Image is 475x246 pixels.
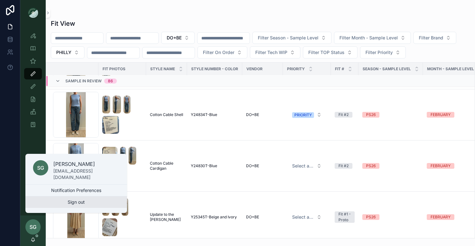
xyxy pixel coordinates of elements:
[362,112,419,118] a: PS26
[102,116,119,134] img: Screenshot-2025-09-17-at-2.39.49-PM.png
[246,215,279,220] a: DO+BE
[287,211,327,223] button: Select Button
[339,35,398,41] span: Filter Month - Sample Level
[287,66,305,72] span: PRIORITY
[103,66,125,72] span: Fit Photos
[255,49,287,56] span: Filter Tech WIP
[113,96,121,113] img: Screenshot-2025-09-17-at-2.39.45-PM.png
[246,215,259,220] span: DO+BE
[246,112,279,117] a: DO+BE
[366,112,376,118] div: PS26
[366,163,376,169] div: PS26
[335,211,355,223] a: Fit #1 - Proto
[287,160,327,172] button: Select Button
[167,35,182,41] span: DO+BE
[427,66,474,72] span: MONTH - SAMPLE LEVEL
[419,35,443,41] span: Filter Brand
[191,66,238,72] span: Style Number - Color
[161,32,195,44] button: Select Button
[56,49,71,56] span: PHILLY
[246,66,263,72] span: Vendor
[413,32,456,44] button: Select Button
[360,46,406,58] button: Select Button
[102,198,142,236] a: Screenshot-2025-09-25-at-9.43.51-AM.pngScreenshot-2025-09-25-at-9.43.55-AM.pngScreenshot-2025-09-...
[335,163,355,169] a: Fit #2
[250,46,300,58] button: Select Button
[191,215,237,220] span: Y25345T-Beige and Ivory
[303,46,358,58] button: Select Button
[124,96,130,113] img: Screenshot-2025-09-17-at-2.39.47-PM.png
[246,163,259,168] span: DO+BE
[25,185,127,196] button: Notification Preferences
[120,147,126,165] img: Screenshot-2025-09-17-at-2.39.56-PM.png
[335,66,344,72] span: Fit #
[363,66,411,72] span: Season - Sample Level
[108,79,113,84] div: 86
[150,112,183,117] a: Cotton Cable Shell
[65,79,102,84] span: Sample In Review
[102,96,110,113] img: Screenshot-2025-09-17-at-2.39.43-PM.png
[362,163,419,169] a: PS26
[338,211,351,223] div: Fit #1 - Proto
[246,163,279,168] a: DO+BE
[53,168,119,181] p: [EMAIL_ADDRESS][DOMAIN_NAME]
[191,163,238,168] a: Y24830T-Blue
[287,109,327,121] a: Select Button
[102,147,117,165] img: Screenshot-2025-09-17-at-2.39.53-PM.png
[150,66,175,72] span: STYLE NAME
[102,147,142,185] a: Screenshot-2025-09-17-at-2.39.53-PM.pngScreenshot-2025-09-17-at-2.39.56-PM.pngScreenshot-2025-09-...
[53,160,119,168] p: [PERSON_NAME]
[150,212,183,222] a: Update to the [PERSON_NAME]
[150,161,183,171] a: Cotton Cable Cardigan
[334,32,411,44] button: Select Button
[335,112,355,118] a: Fit #2
[366,214,376,220] div: PS26
[431,163,451,169] div: FEBRUARY
[365,49,393,56] span: Filter Priority
[102,218,117,236] img: Screenshot-2025-09-25-at-9.44.03-AM.png
[51,19,75,28] h1: Fit View
[252,32,331,44] button: Select Button
[292,214,314,220] span: Select a HP FIT LEVEL
[294,112,312,118] div: PRIORITY
[308,49,345,56] span: Filter TOP Status
[197,46,247,58] button: Select Button
[338,163,349,169] div: Fit #2
[338,112,349,118] div: Fit #2
[102,96,142,134] a: Screenshot-2025-09-17-at-2.39.43-PM.pngScreenshot-2025-09-17-at-2.39.45-PM.pngScreenshot-2025-09-...
[20,25,46,139] div: scrollable content
[191,163,217,168] span: Y24830T-Blue
[30,223,37,231] span: SG
[37,164,44,172] span: SG
[51,46,84,58] button: Select Button
[246,112,259,117] span: DO+BE
[191,215,238,220] a: Y25345T-Beige and Ivory
[25,196,127,208] button: Sign out
[287,109,327,120] button: Select Button
[28,8,38,18] img: App logo
[292,163,314,169] span: Select a HP FIT LEVEL
[362,214,419,220] a: PS26
[431,214,451,220] div: FEBRUARY
[129,147,136,165] img: Screenshot-2025-09-17-at-2.39.59-PM.png
[258,35,318,41] span: Filter Season - Sample Level
[431,112,451,118] div: FEBRUARY
[203,49,234,56] span: Filter On Order
[191,112,238,117] a: Y24834T-Blue
[191,112,217,117] span: Y24834T-Blue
